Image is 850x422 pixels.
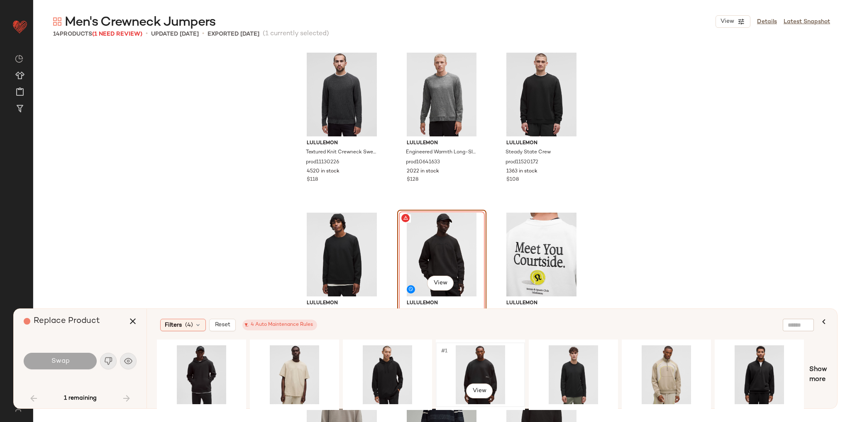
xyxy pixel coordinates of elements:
[406,159,440,166] span: prod10641633
[10,405,26,412] img: svg%3e
[307,300,377,307] span: lululemon
[215,322,230,328] span: Reset
[346,345,429,404] img: LM3FDVS_0001_1
[300,213,383,296] img: LM3FDUS_0001_1
[65,14,215,31] span: Men's Crewneck Jumpers
[625,345,708,404] img: LM3FJIS_068704_1
[532,345,615,404] img: LM3FLMS_0001_1
[146,29,148,39] span: •
[472,388,486,394] span: View
[466,383,493,398] button: View
[160,345,243,404] img: LM3FV4S_0001_1
[500,213,583,296] img: LM3FWJS_0002_1
[809,365,827,385] span: Show more
[306,159,339,166] span: prod11130226
[757,17,777,26] a: Details
[506,159,538,166] span: prod11520172
[307,140,377,147] span: lululemon
[53,17,61,26] img: svg%3e
[506,149,551,156] span: Steady State Crew
[307,168,340,175] span: 4520 in stock
[406,149,476,156] span: Engineered Warmth Long-Sleeve Crew
[15,55,23,63] img: svg%3e
[500,53,583,136] img: LM3FABS_0001_1
[209,319,236,331] button: Reset
[433,280,447,286] span: View
[784,17,830,26] a: Latest Snapshot
[208,30,259,39] p: Exported [DATE]
[92,31,142,37] span: (1 Need Review)
[506,176,519,184] span: $108
[12,18,28,35] img: heart_red.DM2ytmEG.svg
[300,53,383,136] img: LM3ENFS_1966_1
[402,214,411,223] span: #5
[718,345,801,404] img: LM3FVWS_0001_1
[34,317,100,325] span: Replace Product
[407,168,439,175] span: 2022 in stock
[53,31,60,37] span: 14
[151,30,199,39] p: updated [DATE]
[506,140,576,147] span: lululemon
[440,347,449,355] span: #1
[506,300,576,307] span: lululemon
[439,345,522,404] img: LM3FZZS_0001_1
[185,321,193,330] span: (4)
[64,395,97,402] span: 1 remaining
[165,321,182,330] span: Filters
[506,168,537,175] span: 1363 in stock
[716,15,750,28] button: View
[202,29,204,39] span: •
[407,140,477,147] span: lululemon
[307,176,318,184] span: $118
[263,29,329,39] span: (1 currently selected)
[253,345,336,404] img: LM3FNFS_049844_1
[427,276,454,291] button: View
[400,53,484,136] img: LM3FVHS_063266_1
[247,321,313,329] div: 4 Auto Maintenance Rules
[53,30,142,39] div: Products
[306,149,376,156] span: Textured Knit Crewneck Sweater
[407,176,418,184] span: $128
[400,213,484,296] img: LM3FRUS_0001_1
[720,18,734,25] span: View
